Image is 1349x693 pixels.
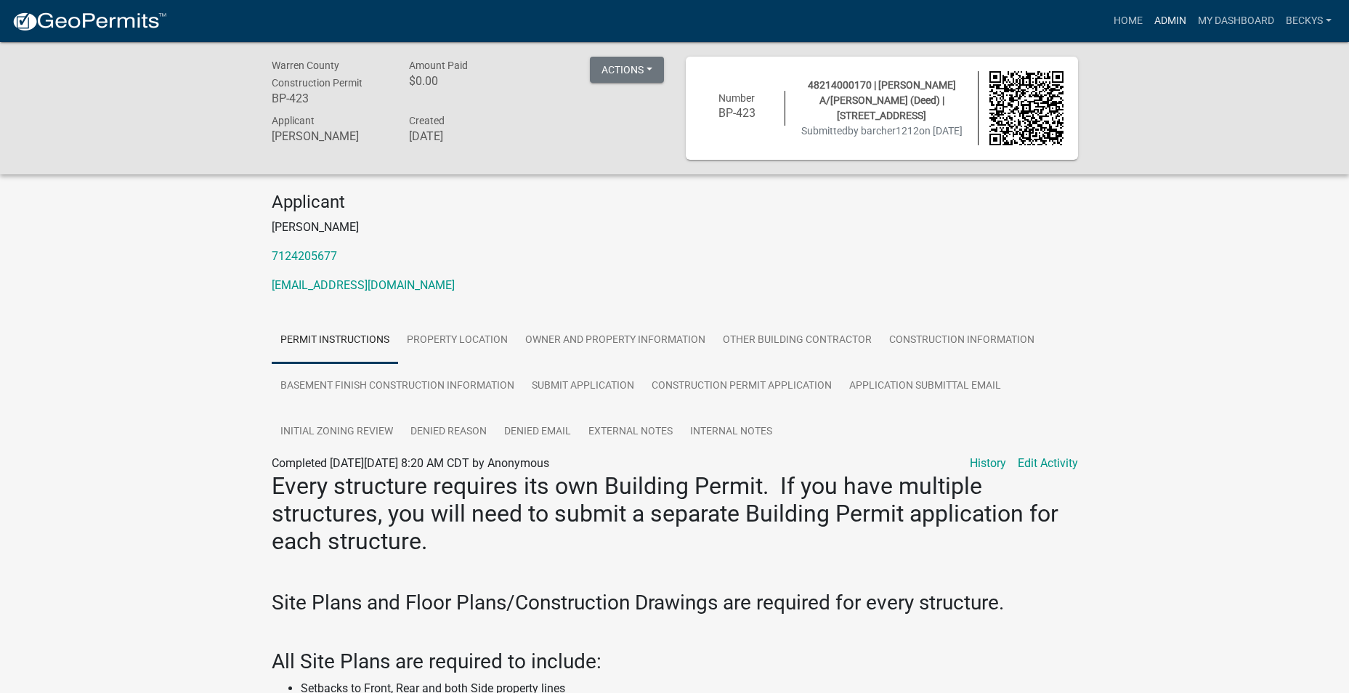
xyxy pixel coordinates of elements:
[409,115,445,126] span: Created
[272,591,1078,615] h3: Site Plans and Floor Plans/Construction Drawings are required for every structure.
[409,60,468,71] span: Amount Paid
[580,409,681,455] a: External Notes
[272,219,1078,236] p: [PERSON_NAME]
[402,409,495,455] a: Denied Reason
[808,79,956,121] span: 48214000170 | [PERSON_NAME] A/[PERSON_NAME] (Deed) | [STREET_ADDRESS]
[880,317,1043,364] a: Construction Information
[1149,7,1192,35] a: Admin
[272,317,398,364] a: Permit Instructions
[272,409,402,455] a: Initial Zoning Review
[272,363,523,410] a: Basement Finish Construction Information
[272,472,1078,556] h2: Every structure requires its own Building Permit. If you have multiple structures, you will need ...
[1280,7,1337,35] a: beckys
[272,249,337,263] a: 7124205677
[714,317,880,364] a: Other Building Contractor
[989,71,1064,145] img: QR code
[700,106,774,120] h6: BP-423
[681,409,781,455] a: Internal Notes
[516,317,714,364] a: Owner and Property Information
[409,129,525,143] h6: [DATE]
[1192,7,1280,35] a: My Dashboard
[272,60,362,89] span: Warren County Construction Permit
[643,363,840,410] a: Construction Permit Application
[272,192,1078,213] h4: Applicant
[718,92,755,104] span: Number
[1108,7,1149,35] a: Home
[272,278,455,292] a: [EMAIL_ADDRESS][DOMAIN_NAME]
[409,74,525,88] h6: $0.00
[272,129,388,143] h6: [PERSON_NAME]
[840,363,1010,410] a: Application Submittal Email
[970,455,1006,472] a: History
[272,92,388,105] h6: BP-423
[398,317,516,364] a: Property Location
[1018,455,1078,472] a: Edit Activity
[495,409,580,455] a: Denied Email
[848,125,919,137] span: by barcher1212
[272,115,315,126] span: Applicant
[523,363,643,410] a: Submit Application
[801,125,963,137] span: Submitted on [DATE]
[590,57,664,83] button: Actions
[272,456,549,470] span: Completed [DATE][DATE] 8:20 AM CDT by Anonymous
[272,649,1078,674] h3: All Site Plans are required to include:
